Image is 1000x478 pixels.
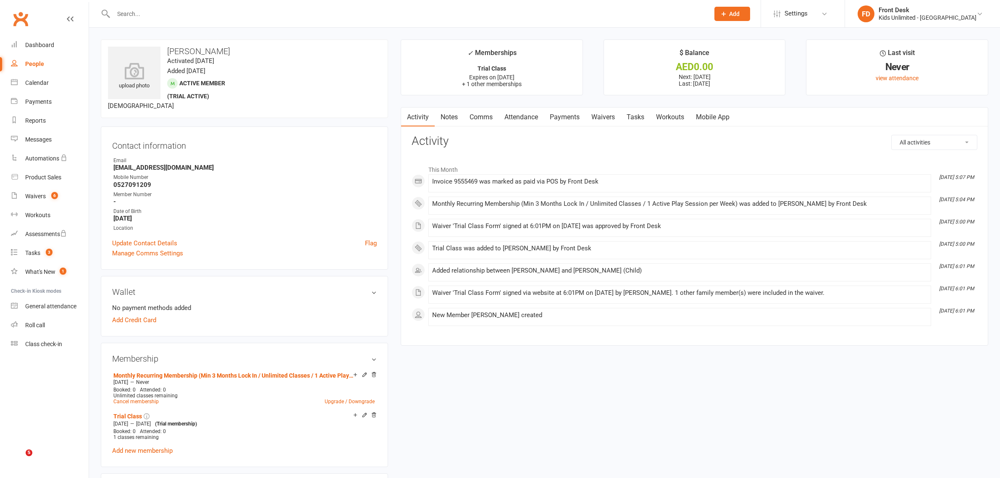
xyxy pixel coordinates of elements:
span: Add [729,11,740,17]
h3: Membership [112,354,377,363]
div: upload photo [108,63,160,90]
a: Payments [544,108,585,127]
a: Waivers 6 [11,187,89,206]
div: New Member [PERSON_NAME] created [432,312,927,319]
a: Monthly Recurring Membership (Min 3 Months Lock In / Unlimited Classes / 1 Active Play Session pe... [113,372,353,379]
a: view attendance [876,75,919,81]
div: Waiver 'Trial Class Form' signed via website at 6:01PM on [DATE] by [PERSON_NAME]. 1 other family... [432,289,927,297]
span: 1 [60,268,66,275]
li: No payment methods added [112,303,377,313]
div: Email [113,157,377,165]
span: [DEMOGRAPHIC_DATA] [108,102,174,110]
i: [DATE] 5:07 PM [939,174,974,180]
div: Waivers [25,193,46,200]
a: Add new membership [112,447,173,454]
div: FD [858,5,874,22]
strong: Trial Class [478,65,506,72]
a: Trial Class [113,413,142,420]
a: Dashboard [11,36,89,55]
span: Never [136,379,149,385]
span: Expires on [DATE] [469,74,514,81]
a: People [11,55,89,74]
div: What's New [25,268,55,275]
h3: Contact information [112,138,377,150]
span: [DATE] [136,421,151,427]
a: Attendance [499,108,544,127]
div: Tasks [25,250,40,256]
div: People [25,60,44,67]
a: Add Credit Card [112,315,156,325]
div: Location [113,224,377,232]
div: Automations [25,155,59,162]
div: Added relationship between [PERSON_NAME] and [PERSON_NAME] (Child) [432,267,927,274]
span: Unlimited classes remaining [113,393,178,399]
div: Mobile Number [113,173,377,181]
a: General attendance kiosk mode [11,297,89,316]
time: Added [DATE] [167,67,205,75]
span: Attended: 0 [140,387,166,393]
div: — [111,420,377,427]
div: General attendance [25,303,76,310]
div: AED0.00 [612,63,778,71]
a: Activity [401,108,435,127]
div: Front Desk [879,6,976,14]
a: Mobile App [690,108,735,127]
i: [DATE] 6:01 PM [939,308,974,314]
strong: [DATE] [113,215,377,222]
span: [DATE] [113,421,128,427]
strong: [EMAIL_ADDRESS][DOMAIN_NAME] [113,164,377,171]
span: + 1 other memberships [462,81,522,87]
div: Waiver 'Trial Class Form' signed at 6:01PM on [DATE] was approved by Front Desk [432,223,927,230]
div: Kids Unlimited - [GEOGRAPHIC_DATA] [879,14,976,21]
i: [DATE] 5:00 PM [939,241,974,247]
div: Monthly Recurring Membership (Min 3 Months Lock In / Unlimited Classes / 1 Active Play Session pe... [432,200,927,207]
a: Automations [11,149,89,168]
a: Workouts [11,206,89,225]
div: Roll call [25,322,45,328]
a: Payments [11,92,89,111]
a: Calendar [11,74,89,92]
span: Booked: 0 [113,387,136,393]
span: Settings [785,4,808,23]
a: Messages [11,130,89,149]
i: [DATE] 5:00 PM [939,219,974,225]
p: Next: [DATE] Last: [DATE] [612,74,778,87]
a: Assessments [11,225,89,244]
a: Comms [464,108,499,127]
a: Product Sales [11,168,89,187]
a: Cancel membership [113,399,159,404]
iframe: Intercom live chat [8,449,29,470]
div: Dashboard [25,42,54,48]
span: Active member (trial active) [167,80,225,100]
button: Add [714,7,750,21]
div: Date of Birth [113,207,377,215]
li: This Month [412,161,977,174]
div: Calendar [25,79,49,86]
div: Invoice 9555469 was marked as paid via POS by Front Desk [432,178,927,185]
a: Flag [365,238,377,248]
div: $ Balance [680,47,709,63]
div: Product Sales [25,174,61,181]
input: Search... [111,8,703,20]
div: — [111,379,377,386]
h3: [PERSON_NAME] [108,47,381,56]
a: What's New1 [11,263,89,281]
a: Upgrade / Downgrade [325,399,375,404]
div: Trial Class was added to [PERSON_NAME] by Front Desk [432,245,927,252]
a: Roll call [11,316,89,335]
div: Workouts [25,212,50,218]
h3: Activity [412,135,977,148]
a: Workouts [650,108,690,127]
span: 5 [26,449,32,456]
span: 1 classes remaining [113,434,159,440]
div: Reports [25,117,46,124]
h3: Wallet [112,287,377,297]
a: Tasks [621,108,650,127]
span: 3 [46,249,52,256]
div: Member Number [113,191,377,199]
a: Notes [435,108,464,127]
div: Assessments [25,231,67,237]
a: Tasks 3 [11,244,89,263]
a: Reports [11,111,89,130]
time: Activated [DATE] [167,57,214,65]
